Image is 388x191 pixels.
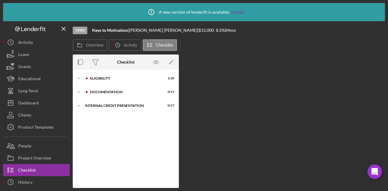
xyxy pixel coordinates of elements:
a: Reload [231,10,244,15]
label: Checklist [156,43,173,48]
b: Keys to Motivation [92,28,128,33]
button: Educational [3,73,70,85]
div: History [18,176,32,190]
div: Open Intercom Messenger [367,164,382,179]
button: Dashboard [3,97,70,109]
div: 84 mo [225,28,236,33]
label: Overview [86,43,103,48]
div: 8.5 % [216,28,225,33]
div: Activity [18,36,33,50]
span: $15,000 [199,28,214,33]
button: Clients [3,109,70,121]
button: Loans [3,48,70,61]
label: Activity [124,43,137,48]
button: Activity [109,39,141,51]
div: [PERSON_NAME] [PERSON_NAME] | [129,28,199,33]
div: | [92,28,129,33]
div: Grants [18,61,31,74]
div: Product Templates [18,121,54,135]
button: Grants [3,61,70,73]
div: Checklist [18,164,36,178]
button: History [3,176,70,188]
div: Long-Term [18,85,38,98]
div: 1 / 20 [163,77,174,80]
div: People [18,140,31,153]
div: documentation [90,90,159,94]
div: Open [73,27,87,34]
div: 0 / 17 [163,90,174,94]
div: Project Overview [18,152,51,166]
button: People [3,140,70,152]
div: 0 / 17 [163,104,174,107]
div: Loans [18,48,29,62]
button: Long-Term [3,85,70,97]
button: Product Templates [3,121,70,133]
button: Checklist [3,164,70,176]
div: A new version of lenderfit is available. [144,5,244,20]
button: Project Overview [3,152,70,164]
div: Dashboard [18,97,39,110]
div: Clients [18,109,31,123]
button: Overview [73,39,107,51]
button: Activity [3,36,70,48]
div: Eligibility [90,77,159,80]
div: Internal Credit Presentation [85,104,159,107]
div: Checklist [117,60,135,64]
div: Educational [18,73,41,86]
button: Checklist [143,39,177,51]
